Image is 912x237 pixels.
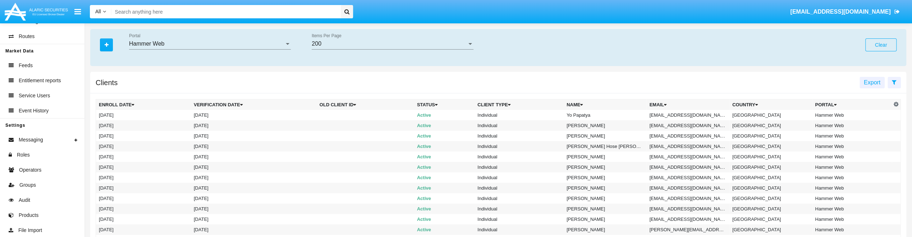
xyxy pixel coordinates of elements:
th: Old Client Id [317,99,414,110]
td: Hammer Web [812,110,892,120]
td: Individual [475,204,564,214]
td: [EMAIL_ADDRESS][DOMAIN_NAME] [646,193,729,204]
td: [EMAIL_ADDRESS][DOMAIN_NAME] [646,162,729,172]
td: [GEOGRAPHIC_DATA] [729,214,812,224]
td: [GEOGRAPHIC_DATA] [729,141,812,152]
th: Email [646,99,729,110]
td: [DATE] [96,120,191,131]
td: Individual [475,162,564,172]
button: Export [860,77,885,88]
td: Active [414,193,475,204]
span: Entitlement reports [19,77,61,84]
td: [DATE] [191,131,317,141]
td: Individual [475,110,564,120]
span: Groups [19,181,36,189]
td: [EMAIL_ADDRESS][DOMAIN_NAME] [646,120,729,131]
td: [GEOGRAPHIC_DATA] [729,131,812,141]
th: Country [729,99,812,110]
td: Hammer Web [812,214,892,224]
span: Products [19,212,38,219]
td: [GEOGRAPHIC_DATA] [729,204,812,214]
td: [DATE] [96,183,191,193]
td: [EMAIL_ADDRESS][DOMAIN_NAME] [646,110,729,120]
span: Operators [19,166,41,174]
td: Active [414,172,475,183]
td: [DATE] [96,162,191,172]
td: Active [414,120,475,131]
td: Hammer Web [812,162,892,172]
span: 200 [312,41,321,47]
td: Hammer Web [812,152,892,162]
span: [EMAIL_ADDRESS][DOMAIN_NAME] [790,9,890,15]
td: [EMAIL_ADDRESS][DOMAIN_NAME] [646,131,729,141]
td: Active [414,204,475,214]
span: Roles [17,151,30,159]
span: Audit [19,196,30,204]
td: Hammer Web [812,172,892,183]
th: Verification date [191,99,317,110]
td: [GEOGRAPHIC_DATA] [729,120,812,131]
td: [EMAIL_ADDRESS][DOMAIN_NAME] [646,183,729,193]
td: [EMAIL_ADDRESS][DOMAIN_NAME] [646,141,729,152]
td: Individual [475,214,564,224]
td: [DATE] [191,193,317,204]
a: [EMAIL_ADDRESS][DOMAIN_NAME] [787,2,903,22]
td: Individual [475,152,564,162]
td: [DATE] [96,110,191,120]
td: [DATE] [191,172,317,183]
td: [DATE] [96,224,191,235]
td: Active [414,224,475,235]
td: [PERSON_NAME] [564,172,646,183]
td: [EMAIL_ADDRESS][DOMAIN_NAME] [646,172,729,183]
td: [EMAIL_ADDRESS][DOMAIN_NAME] [646,204,729,214]
th: Status [414,99,475,110]
td: [DATE] [191,183,317,193]
td: Active [414,131,475,141]
span: Service Users [19,92,50,99]
a: All [90,8,111,15]
td: [PERSON_NAME] [564,131,646,141]
span: Routes [19,33,35,40]
input: Search [111,5,339,18]
td: [PERSON_NAME] [564,152,646,162]
td: Hammer Web [812,193,892,204]
span: Event History [19,107,49,115]
td: Active [414,183,475,193]
td: [DATE] [96,214,191,224]
td: [DATE] [96,152,191,162]
td: [DATE] [191,214,317,224]
th: Name [564,99,646,110]
td: Individual [475,183,564,193]
span: Messaging [19,136,43,144]
td: [DATE] [191,110,317,120]
td: [PERSON_NAME] [564,183,646,193]
td: Hammer Web [812,183,892,193]
td: Individual [475,141,564,152]
td: Individual [475,120,564,131]
td: Individual [475,193,564,204]
span: Hammer Web [129,41,164,47]
td: Active [414,110,475,120]
td: [GEOGRAPHIC_DATA] [729,183,812,193]
td: Active [414,214,475,224]
td: [GEOGRAPHIC_DATA] [729,224,812,235]
td: [EMAIL_ADDRESS][DOMAIN_NAME] [646,214,729,224]
td: [DATE] [191,204,317,214]
td: [DATE] [96,204,191,214]
td: [PERSON_NAME] [564,162,646,172]
th: Enroll date [96,99,191,110]
span: All [95,9,101,14]
th: Portal [812,99,892,110]
td: [DATE] [96,193,191,204]
h5: Clients [96,80,118,85]
td: [EMAIL_ADDRESS][DOMAIN_NAME] [646,152,729,162]
td: Active [414,141,475,152]
td: [PERSON_NAME] [564,193,646,204]
td: Hammer Web [812,204,892,214]
td: Individual [475,131,564,141]
td: [DATE] [96,141,191,152]
td: [GEOGRAPHIC_DATA] [729,152,812,162]
td: [DATE] [191,120,317,131]
td: [PERSON_NAME] [564,224,646,235]
td: [PERSON_NAME] [564,120,646,131]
